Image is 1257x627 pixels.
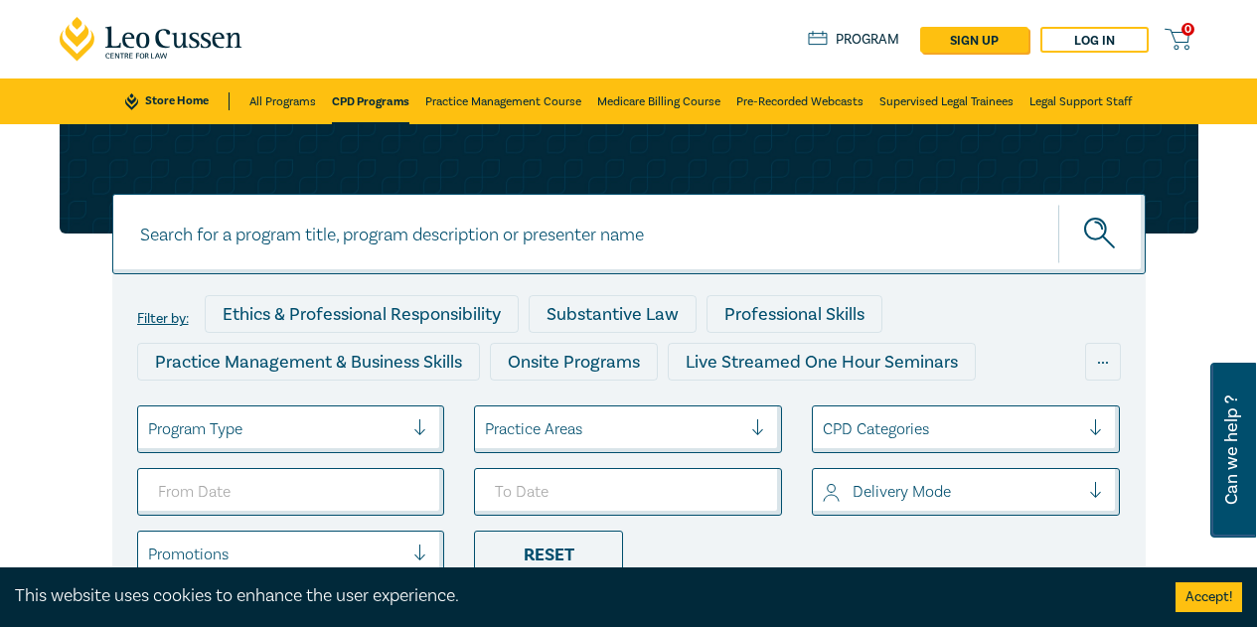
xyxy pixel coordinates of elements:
a: Medicare Billing Course [597,78,720,124]
a: Log in [1040,27,1149,53]
input: select [148,544,152,565]
div: Substantive Law [529,295,697,333]
a: Supervised Legal Trainees [879,78,1014,124]
div: Onsite Programs [490,343,658,381]
div: Professional Skills [707,295,882,333]
a: Pre-Recorded Webcasts [736,78,864,124]
button: Accept cookies [1176,582,1242,612]
a: Store Home [125,92,230,110]
input: From Date [137,468,445,516]
label: Filter by: [137,311,189,327]
input: select [148,418,152,440]
span: Can we help ? [1222,375,1241,526]
input: select [823,481,827,503]
a: All Programs [249,78,316,124]
div: Reset [474,531,623,578]
a: sign up [920,27,1028,53]
div: Practice Management & Business Skills [137,343,480,381]
div: Live Streamed Practical Workshops [522,391,837,428]
a: Legal Support Staff [1029,78,1132,124]
a: CPD Programs [332,78,409,124]
div: Live Streamed One Hour Seminars [668,343,976,381]
input: select [485,418,489,440]
span: 0 [1181,23,1194,36]
input: To Date [474,468,782,516]
div: Ethics & Professional Responsibility [205,295,519,333]
a: Program [808,31,900,49]
a: Practice Management Course [425,78,581,124]
input: Search for a program title, program description or presenter name [112,194,1146,274]
div: Live Streamed Conferences and Intensives [137,391,512,428]
input: select [823,418,827,440]
div: ... [1085,343,1121,381]
div: This website uses cookies to enhance the user experience. [15,583,1146,609]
